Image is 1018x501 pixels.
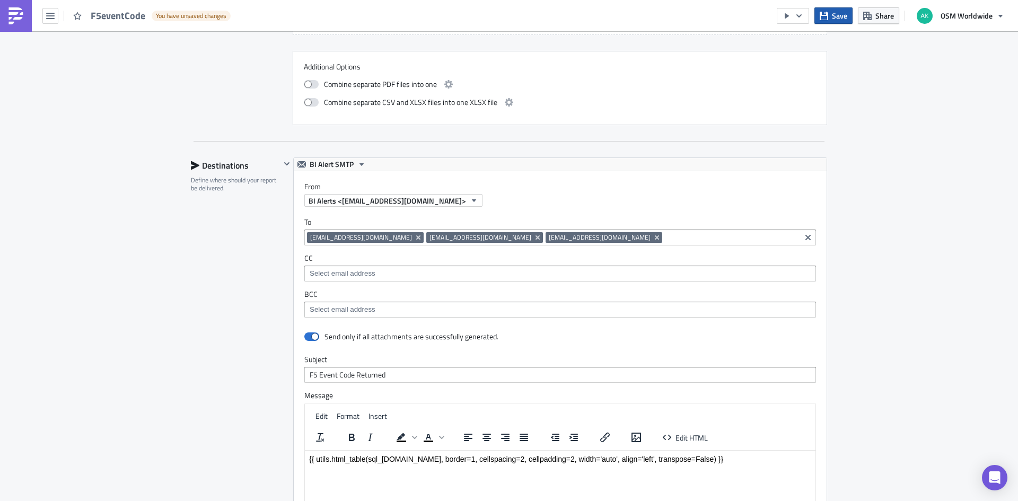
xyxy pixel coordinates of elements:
[368,410,387,421] span: Insert
[982,465,1007,490] div: Open Intercom Messenger
[304,62,816,72] label: Additional Options
[361,430,379,445] button: Italic
[802,231,814,244] button: Clear selected items
[392,430,419,445] div: Background color
[307,304,812,315] input: Select em ail add ress
[309,195,466,206] span: BI Alerts <[EMAIL_ADDRESS][DOMAIN_NAME]>
[515,430,533,445] button: Justify
[627,430,645,445] button: Insert/edit image
[304,194,482,207] button: BI Alerts <[EMAIL_ADDRESS][DOMAIN_NAME]>
[653,232,662,243] button: Remove Tag
[459,430,477,445] button: Align left
[156,12,226,20] span: You have unsaved changes
[343,430,361,445] button: Bold
[304,391,816,400] label: Message
[675,432,708,443] span: Edit HTML
[659,430,712,445] button: Edit HTML
[832,10,847,21] span: Save
[596,430,614,445] button: Insert/edit link
[941,10,993,21] span: OSM Worldwide
[310,232,412,242] span: [EMAIL_ADDRESS][DOMAIN_NAME]
[814,7,853,24] button: Save
[419,430,446,445] div: Text color
[304,253,816,263] label: CC
[496,430,514,445] button: Align right
[304,355,816,364] label: Subject
[304,289,816,299] label: BCC
[307,268,812,279] input: Select em ail add ress
[304,217,816,227] label: To
[429,232,531,242] span: [EMAIL_ADDRESS][DOMAIN_NAME]
[478,430,496,445] button: Align center
[294,158,370,171] button: BI Alert SMTP
[191,176,280,192] div: Define where should your report be delivered.
[324,78,437,91] span: Combine separate PDF files into one
[315,410,328,421] span: Edit
[7,7,24,24] img: PushMetrics
[546,430,564,445] button: Decrease indent
[858,7,899,24] button: Share
[311,430,329,445] button: Clear formatting
[916,7,934,25] img: Avatar
[337,410,359,421] span: Format
[324,96,497,109] span: Combine separate CSV and XLSX files into one XLSX file
[875,10,894,21] span: Share
[304,182,827,191] label: From
[549,232,651,242] span: [EMAIL_ADDRESS][DOMAIN_NAME]
[310,158,354,171] span: BI Alert SMTP
[191,157,280,173] div: Destinations
[414,232,424,243] button: Remove Tag
[565,430,583,445] button: Increase indent
[91,10,146,22] span: F5eventCode
[910,4,1010,28] button: OSM Worldwide
[533,232,543,243] button: Remove Tag
[280,157,293,170] button: Hide content
[324,332,498,341] div: Send only if all attachments are successfully generated.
